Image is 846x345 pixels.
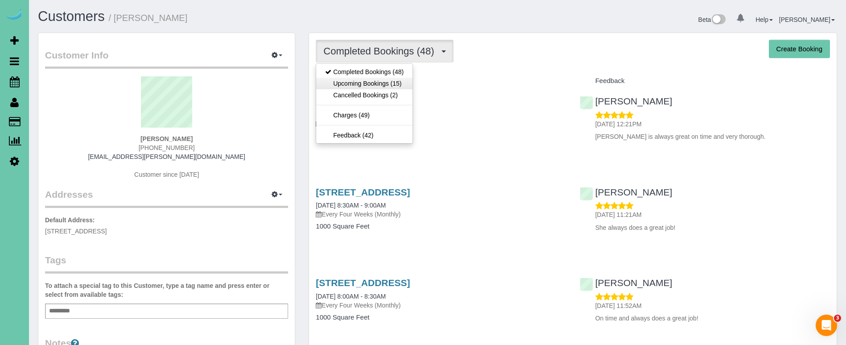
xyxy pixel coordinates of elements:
[595,120,830,129] p: [DATE] 12:21PM
[580,96,673,106] a: [PERSON_NAME]
[316,77,566,85] h4: Service
[88,153,245,160] a: [EMAIL_ADDRESS][PERSON_NAME][DOMAIN_NAME]
[316,89,413,101] a: Cancelled Bookings (2)
[316,202,386,209] a: [DATE] 8:30AM - 9:00AM
[316,301,566,310] p: Every Four Weeks (Monthly)
[316,314,566,321] h4: 1000 Square Feet
[316,132,566,139] h4: 1000 Square Feet
[139,144,195,151] span: [PHONE_NUMBER]
[595,223,830,232] p: She always does a great job!
[834,315,841,322] span: 3
[595,314,830,323] p: On time and always does a great job!
[316,78,413,89] a: Upcoming Bookings (15)
[45,216,95,224] label: Default Address:
[316,223,566,230] h4: 1000 Square Feet
[45,254,288,274] legend: Tags
[323,46,438,57] span: Completed Bookings (48)
[595,210,830,219] p: [DATE] 11:21AM
[595,132,830,141] p: [PERSON_NAME] is always great on time and very thorough.
[45,49,288,69] legend: Customer Info
[140,135,193,142] strong: [PERSON_NAME]
[316,187,410,197] a: [STREET_ADDRESS]
[816,315,837,336] iframe: Intercom live chat
[316,210,566,219] p: Every Four Weeks (Monthly)
[316,109,413,121] a: Charges (49)
[316,119,566,128] p: Every Four Weeks (Monthly)
[316,278,410,288] a: [STREET_ADDRESS]
[316,66,413,78] a: Completed Bookings (48)
[134,171,199,178] span: Customer since [DATE]
[698,16,726,23] a: Beta
[45,228,107,235] span: [STREET_ADDRESS]
[580,77,830,85] h4: Feedback
[45,281,288,299] label: To attach a special tag to this Customer, type a tag name and press enter or select from availabl...
[38,8,105,24] a: Customers
[595,301,830,310] p: [DATE] 11:52AM
[316,129,413,141] a: Feedback (42)
[711,14,726,26] img: New interface
[316,293,386,300] a: [DATE] 8:00AM - 8:30AM
[580,278,673,288] a: [PERSON_NAME]
[580,187,673,197] a: [PERSON_NAME]
[109,13,188,23] small: / [PERSON_NAME]
[755,16,773,23] a: Help
[769,40,830,58] button: Create Booking
[779,16,835,23] a: [PERSON_NAME]
[5,9,23,21] img: Automaid Logo
[316,40,453,62] button: Completed Bookings (48)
